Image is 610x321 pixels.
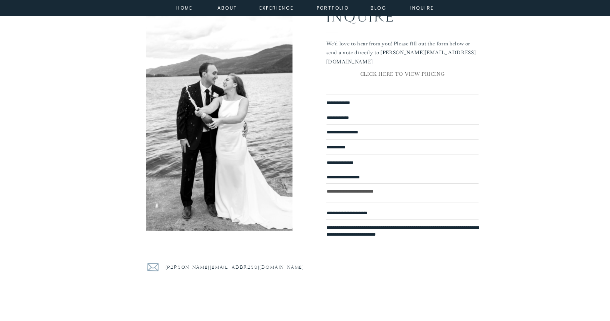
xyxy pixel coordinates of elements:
a: CLICK HERE TO VIEW PRICING [326,70,479,80]
a: [PERSON_NAME][EMAIL_ADDRESS][DOMAIN_NAME] [165,263,308,273]
h2: Inquire [326,5,453,24]
a: about [217,4,235,11]
a: home [174,4,195,11]
a: portfolio [316,4,349,11]
a: inquire [408,4,436,11]
a: Blog [365,4,393,11]
p: We'd love to hear from you! Please fill out the form below or send a note directly to [PERSON_NAM... [326,39,479,61]
a: experience [259,4,291,11]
